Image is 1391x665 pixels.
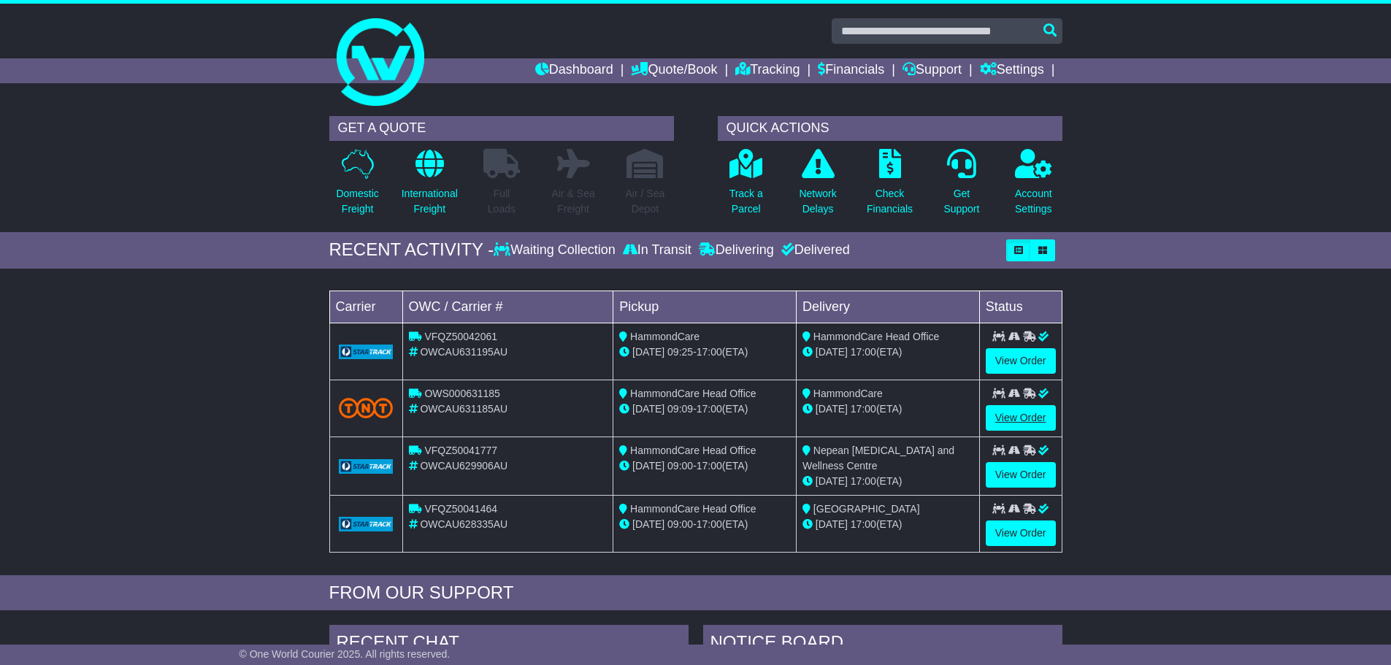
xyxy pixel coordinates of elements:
span: [DATE] [816,403,848,415]
span: [DATE] [632,518,664,530]
span: 17:00 [697,518,722,530]
span: HammondCare Head Office [813,331,939,342]
a: View Order [986,348,1056,374]
span: [DATE] [816,475,848,487]
div: - (ETA) [619,458,790,474]
span: [DATE] [816,346,848,358]
a: Settings [980,58,1044,83]
p: International Freight [402,186,458,217]
div: Delivering [695,242,778,258]
a: Quote/Book [631,58,717,83]
a: AccountSettings [1014,148,1053,225]
div: In Transit [619,242,695,258]
span: OWS000631185 [424,388,500,399]
img: GetCarrierServiceLogo [339,345,394,359]
div: RECENT CHAT [329,625,689,664]
div: Delivered [778,242,850,258]
span: HammondCare Head Office [630,445,756,456]
span: OWCAU631195AU [420,346,507,358]
a: Track aParcel [729,148,764,225]
p: Get Support [943,186,979,217]
span: [DATE] [632,403,664,415]
p: Full Loads [483,186,520,217]
td: OWC / Carrier # [402,291,613,323]
span: VFQZ50041464 [424,503,497,515]
img: GetCarrierServiceLogo [339,517,394,531]
a: View Order [986,520,1056,546]
span: 17:00 [851,403,876,415]
td: Status [979,291,1062,323]
div: GET A QUOTE [329,116,674,141]
span: Nepean [MEDICAL_DATA] and Wellness Centre [802,445,954,472]
td: Pickup [613,291,797,323]
span: VFQZ50041777 [424,445,497,456]
span: 09:25 [667,346,693,358]
p: Check Financials [867,186,913,217]
span: OWCAU628335AU [420,518,507,530]
div: - (ETA) [619,401,790,417]
span: [DATE] [632,346,664,358]
span: OWCAU631185AU [420,403,507,415]
a: NetworkDelays [798,148,837,225]
div: NOTICE BOARD [703,625,1062,664]
a: DomesticFreight [335,148,379,225]
span: HammondCare Head Office [630,503,756,515]
span: 17:00 [851,475,876,487]
p: Air / Sea Depot [626,186,665,217]
div: FROM OUR SUPPORT [329,583,1062,604]
img: GetCarrierServiceLogo [339,459,394,474]
span: 17:00 [697,403,722,415]
span: [DATE] [632,460,664,472]
div: Waiting Collection [494,242,618,258]
a: Support [903,58,962,83]
span: 17:00 [697,346,722,358]
span: 17:00 [851,346,876,358]
td: Carrier [329,291,402,323]
a: InternationalFreight [401,148,459,225]
span: HammondCare Head Office [630,388,756,399]
p: Account Settings [1015,186,1052,217]
div: (ETA) [802,474,973,489]
div: (ETA) [802,345,973,360]
span: 09:00 [667,518,693,530]
a: View Order [986,462,1056,488]
p: Network Delays [799,186,836,217]
span: 09:09 [667,403,693,415]
span: HammondCare [630,331,700,342]
div: (ETA) [802,517,973,532]
div: (ETA) [802,401,973,417]
td: Delivery [796,291,979,323]
a: Tracking [735,58,800,83]
a: GetSupport [943,148,980,225]
div: QUICK ACTIONS [718,116,1062,141]
span: 09:00 [667,460,693,472]
p: Track a Parcel [729,186,763,217]
div: - (ETA) [619,345,790,360]
img: TNT_Domestic.png [339,398,394,418]
span: [DATE] [816,518,848,530]
span: HammondCare [813,388,883,399]
div: - (ETA) [619,517,790,532]
a: View Order [986,405,1056,431]
span: © One World Courier 2025. All rights reserved. [240,648,451,660]
p: Air & Sea Freight [552,186,595,217]
span: 17:00 [697,460,722,472]
span: VFQZ50042061 [424,331,497,342]
span: 17:00 [851,518,876,530]
p: Domestic Freight [336,186,378,217]
span: OWCAU629906AU [420,460,507,472]
a: Financials [818,58,884,83]
div: RECENT ACTIVITY - [329,239,494,261]
a: CheckFinancials [866,148,913,225]
a: Dashboard [535,58,613,83]
span: [GEOGRAPHIC_DATA] [813,503,920,515]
